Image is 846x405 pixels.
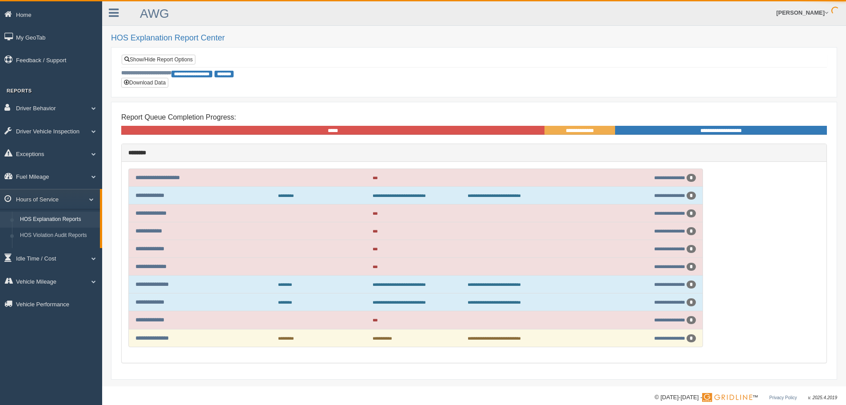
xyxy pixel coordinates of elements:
h4: Report Queue Completion Progress: [121,113,827,121]
img: Gridline [702,393,752,402]
h2: HOS Explanation Report Center [111,34,837,43]
a: Show/Hide Report Options [122,55,195,64]
a: AWG [140,7,169,20]
a: HOS Violations [16,243,100,259]
span: v. 2025.4.2019 [808,395,837,400]
a: HOS Violation Audit Reports [16,228,100,244]
a: Privacy Policy [769,395,797,400]
a: HOS Explanation Reports [16,212,100,228]
button: Download Data [121,78,168,88]
div: © [DATE]-[DATE] - ™ [655,393,837,402]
